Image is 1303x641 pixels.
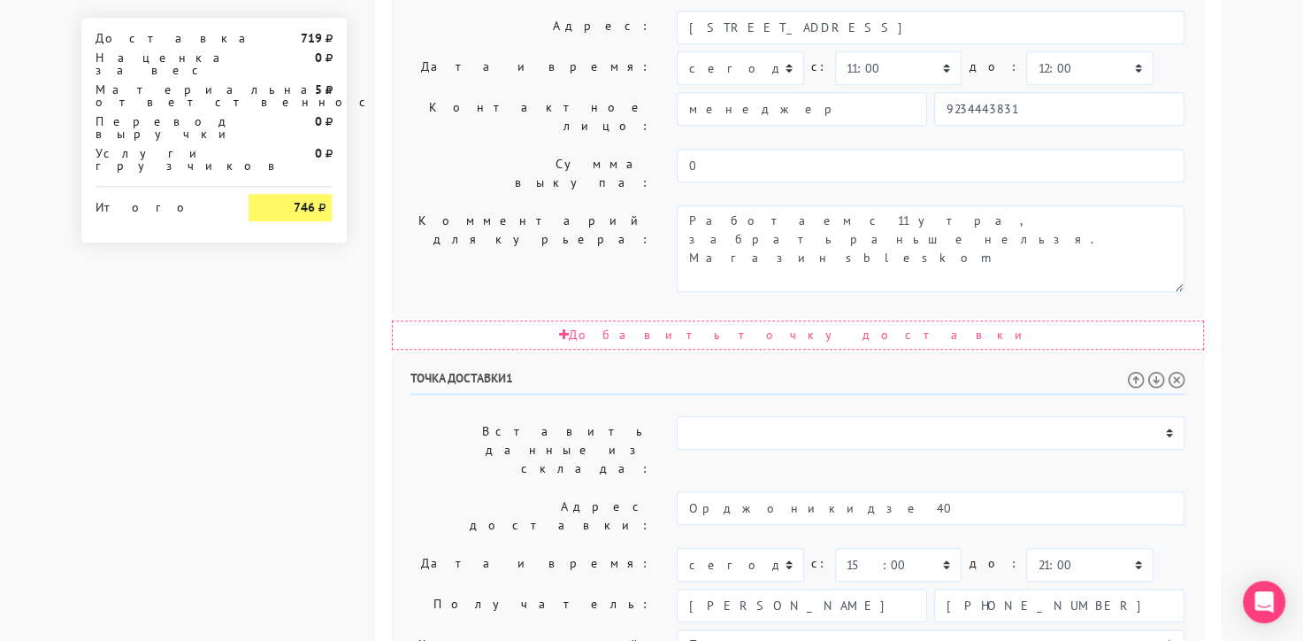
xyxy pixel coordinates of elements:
[82,147,236,172] div: Услуги грузчиков
[969,51,1019,82] label: до:
[934,92,1184,126] input: Телефон
[410,371,1185,395] h6: Точка доставки
[811,51,828,82] label: c:
[1243,581,1285,623] div: Open Intercom Messenger
[397,491,664,541] label: Адрес доставки:
[397,149,664,198] label: Сумма выкупа:
[397,92,664,142] label: Контактное лицо:
[397,548,664,582] label: Дата и время:
[82,32,236,44] div: Доставка
[397,205,664,292] label: Комментарий для курьера:
[96,194,223,213] div: Итого
[397,11,664,44] label: Адрес:
[314,145,321,161] strong: 0
[82,51,236,76] div: Наценка за вес
[82,83,236,108] div: Материальная ответственность
[397,416,664,484] label: Вставить данные из склада:
[392,320,1204,350] div: Добавить точку доставки
[82,115,236,140] div: Перевод выручки
[397,51,664,85] label: Дата и время:
[934,589,1184,622] input: Телефон
[300,30,321,46] strong: 719
[677,589,927,622] input: Имя
[506,370,513,386] span: 1
[677,92,927,126] input: Имя
[314,113,321,129] strong: 0
[293,199,314,215] strong: 746
[314,81,321,97] strong: 5
[969,548,1019,579] label: до:
[811,548,828,579] label: c:
[314,50,321,66] strong: 0
[397,589,664,622] label: Получатель:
